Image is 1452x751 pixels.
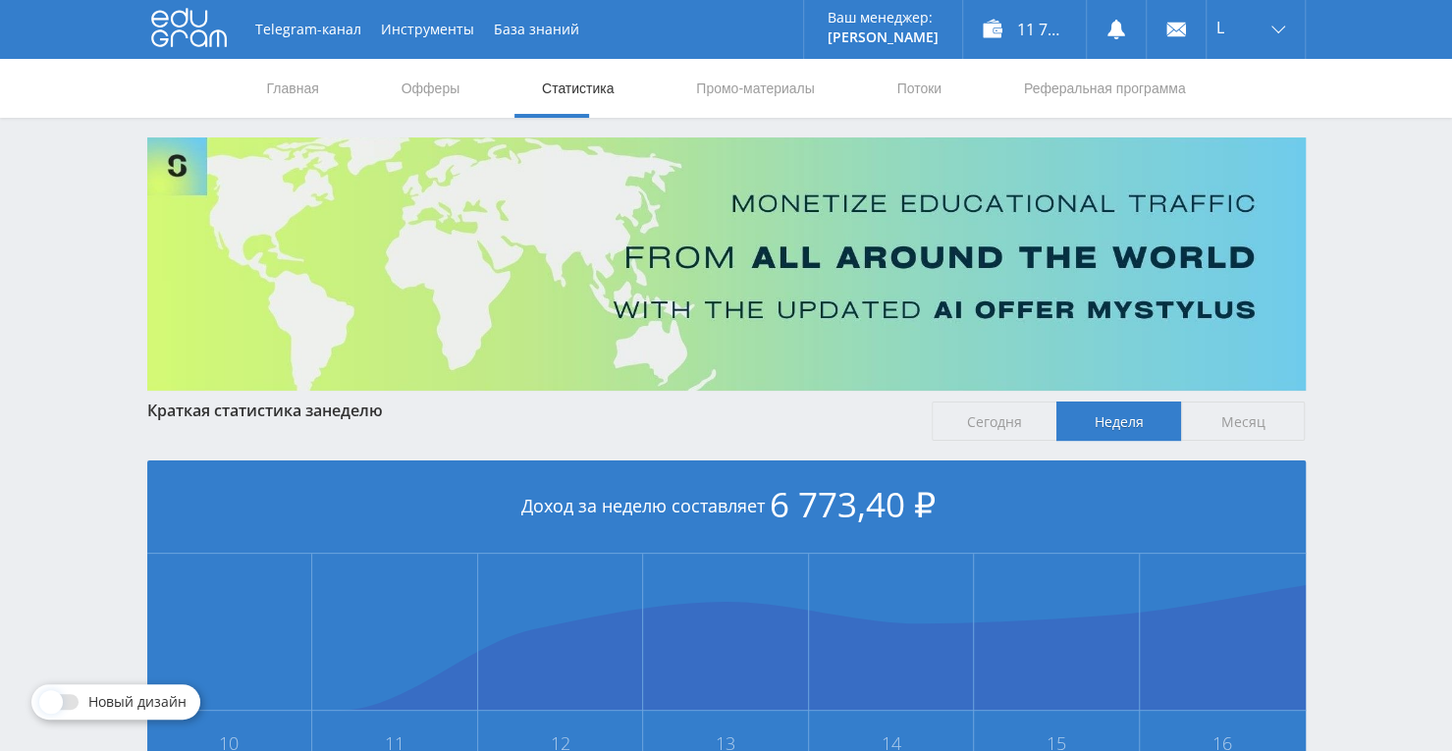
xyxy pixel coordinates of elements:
span: 15 [975,735,1138,751]
span: 6 773,40 ₽ [770,481,936,527]
span: неделю [322,400,383,421]
p: [PERSON_NAME] [828,29,939,45]
a: Реферальная программа [1022,59,1188,118]
span: 12 [479,735,642,751]
a: Потоки [894,59,943,118]
p: Ваш менеджер: [828,10,939,26]
a: Промо-материалы [694,59,816,118]
div: Краткая статистика за [147,402,913,419]
img: Banner [147,137,1306,391]
span: Неделя [1056,402,1181,441]
a: Главная [265,59,321,118]
span: L [1216,20,1224,35]
div: Доход за неделю составляет [147,460,1306,554]
span: 10 [148,735,311,751]
a: Статистика [540,59,617,118]
span: Новый дизайн [88,694,187,710]
span: 11 [313,735,476,751]
span: Месяц [1181,402,1306,441]
span: Сегодня [932,402,1056,441]
span: 14 [810,735,973,751]
span: 16 [1141,735,1305,751]
a: Офферы [400,59,462,118]
span: 13 [644,735,807,751]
